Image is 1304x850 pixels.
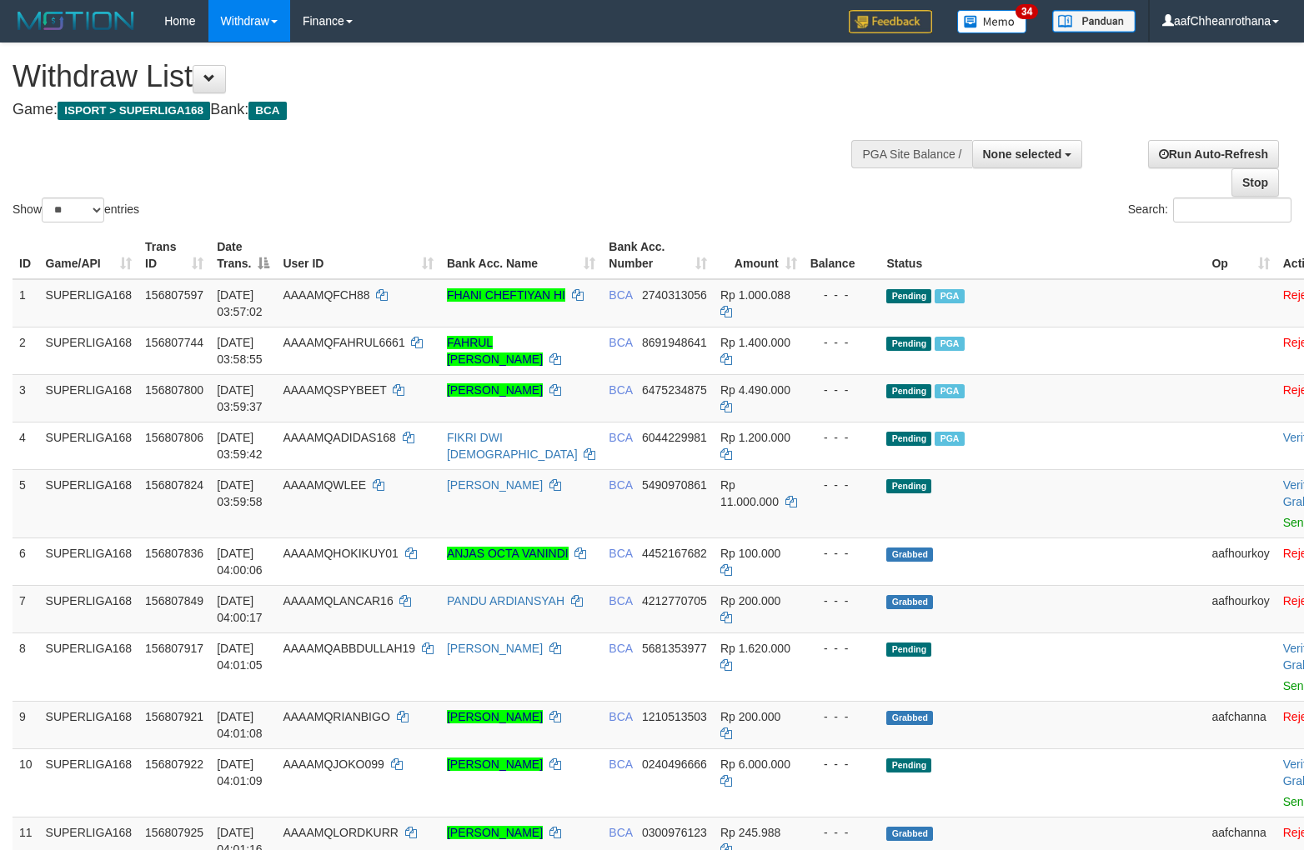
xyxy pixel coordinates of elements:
td: aafhourkoy [1205,537,1276,585]
span: 156807836 [145,547,203,560]
span: Rp 245.988 [720,826,780,839]
span: BCA [248,102,286,120]
span: Copy 5681353977 to clipboard [642,642,707,655]
a: FIKRI DWI [DEMOGRAPHIC_DATA] [447,431,578,461]
td: SUPERLIGA168 [39,374,139,422]
div: - - - [810,545,874,562]
div: - - - [810,382,874,398]
span: 34 [1016,4,1038,19]
div: - - - [810,287,874,303]
span: AAAAMQWLEE [283,478,366,492]
label: Show entries [13,197,139,222]
span: BCA [609,594,632,607]
span: Copy 1210513503 to clipboard [642,710,707,723]
span: 156807744 [145,336,203,349]
span: Copy 0300976123 to clipboard [642,826,707,839]
select: Showentries [42,197,104,222]
div: PGA Site Balance / [851,140,971,168]
span: Copy 6044229981 to clipboard [642,431,707,444]
a: [PERSON_NAME] [447,757,543,771]
span: Rp 4.490.000 [720,383,790,397]
span: [DATE] 04:00:06 [217,547,263,577]
span: 156807922 [145,757,203,771]
span: Copy 2740313056 to clipboard [642,288,707,302]
a: ANJAS OCTA VANINDI [447,547,569,560]
img: Button%20Memo.svg [957,10,1027,33]
span: AAAAMQJOKO099 [283,757,384,771]
th: ID [13,232,39,279]
a: [PERSON_NAME] [447,826,543,839]
span: [DATE] 03:59:58 [217,478,263,508]
td: SUPERLIGA168 [39,469,139,537]
span: AAAAMQLANCAR16 [283,594,393,607]
span: AAAAMQHOKIKUY01 [283,547,399,560]
span: BCA [609,826,632,839]
span: Marked by aafnonsreyleab [935,432,964,446]
span: Rp 11.000.000 [720,478,779,508]
span: [DATE] 04:01:09 [217,757,263,787]
span: Rp 200.000 [720,710,780,723]
span: Pending [886,758,931,772]
a: [PERSON_NAME] [447,383,543,397]
th: Date Trans.: activate to sort column descending [210,232,276,279]
span: Pending [886,432,931,446]
span: Grabbed [886,711,933,725]
span: AAAAMQADIDAS168 [283,431,395,444]
th: Game/API: activate to sort column ascending [39,232,139,279]
span: Marked by aafnonsreyleab [935,337,964,351]
td: 10 [13,748,39,817]
span: Grabbed [886,547,933,562]
td: SUPERLIGA168 [39,422,139,469]
span: BCA [609,757,632,771]
span: Copy 6475234875 to clipboard [642,383,707,397]
span: Rp 1.400.000 [720,336,790,349]
td: 9 [13,701,39,748]
td: 7 [13,585,39,632]
td: SUPERLIGA168 [39,585,139,632]
span: 156807806 [145,431,203,444]
span: BCA [609,431,632,444]
span: 156807921 [145,710,203,723]
span: 156807824 [145,478,203,492]
span: BCA [609,710,632,723]
span: Copy 4212770705 to clipboard [642,594,707,607]
span: AAAAMQRIANBIGO [283,710,389,723]
span: None selected [983,147,1062,161]
span: 156807597 [145,288,203,302]
th: Bank Acc. Number: activate to sort column ascending [602,232,714,279]
div: - - - [810,429,874,446]
th: Bank Acc. Name: activate to sort column ascending [440,232,602,279]
span: Copy 0240496666 to clipboard [642,757,707,771]
th: Amount: activate to sort column ascending [714,232,804,279]
img: Feedback.jpg [849,10,932,33]
span: [DATE] 03:59:37 [217,383,263,413]
td: SUPERLIGA168 [39,632,139,701]
span: Pending [886,384,931,398]
span: BCA [609,547,632,560]
span: AAAAMQLORDKURR [283,826,398,839]
span: Rp 100.000 [720,547,780,560]
td: 1 [13,279,39,327]
span: [DATE] 03:57:02 [217,288,263,318]
div: - - - [810,477,874,493]
span: BCA [609,642,632,655]
span: 156807925 [145,826,203,839]
span: Copy 4452167682 to clipboard [642,547,707,560]
span: BCA [609,478,632,492]
span: Rp 6.000.000 [720,757,790,771]
span: 156807849 [145,594,203,607]
div: - - - [810,824,874,841]
span: AAAAMQSPYBEET [283,383,386,397]
label: Search: [1128,197,1291,222]
a: FAHRUL [PERSON_NAME] [447,336,543,366]
img: MOTION_logo.png [13,8,139,33]
td: 3 [13,374,39,422]
span: BCA [609,383,632,397]
span: 156807800 [145,383,203,397]
a: FHANI CHEFTIYAN HI [447,288,565,302]
td: 2 [13,327,39,374]
button: None selected [972,140,1083,168]
th: Trans ID: activate to sort column ascending [138,232,210,279]
td: SUPERLIGA168 [39,537,139,585]
a: Run Auto-Refresh [1148,140,1279,168]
